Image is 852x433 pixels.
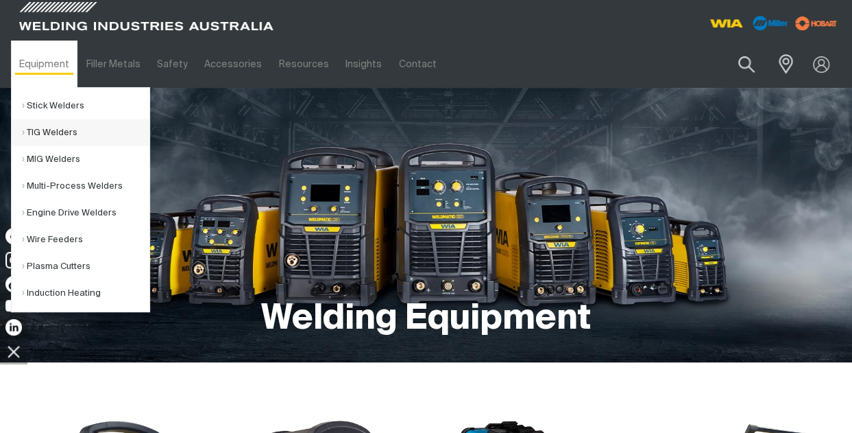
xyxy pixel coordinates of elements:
[2,340,25,363] img: hide socials
[22,93,149,119] a: Stick Welders
[149,40,196,88] a: Safety
[22,146,149,173] a: MIG Welders
[22,253,149,280] a: Plasma Cutters
[77,40,148,88] a: Filler Metals
[5,276,22,292] img: TikTok
[22,226,149,253] a: Wire Feeders
[5,228,22,244] img: Facebook
[5,300,22,312] img: YouTube
[271,40,337,88] a: Resources
[22,173,149,200] a: Multi-Process Welders
[11,40,633,88] nav: Main
[261,297,591,342] h1: Welding Equipment
[22,280,149,307] a: Induction Heating
[791,13,841,34] img: miller
[196,40,270,88] a: Accessories
[22,200,149,226] a: Engine Drive Welders
[5,319,22,336] img: LinkedIn
[390,40,444,88] a: Contact
[11,87,150,312] ul: Equipment Submenu
[11,40,77,88] a: Equipment
[706,48,770,80] input: Product name or item number...
[723,48,770,80] button: Search products
[5,252,22,268] img: Instagram
[337,40,390,88] a: Insights
[22,119,149,146] a: TIG Welders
